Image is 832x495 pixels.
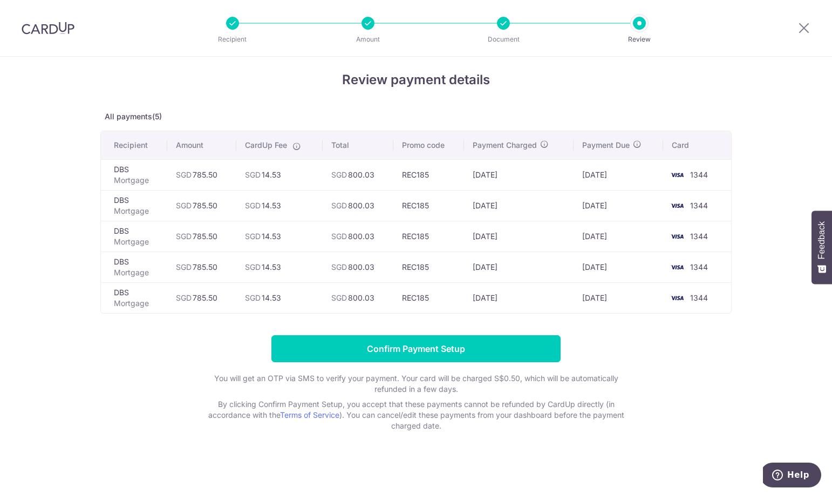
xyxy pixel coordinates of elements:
td: 800.03 [323,282,393,313]
span: 1344 [690,201,708,210]
input: Confirm Payment Setup [271,335,561,362]
a: Terms of Service [280,410,339,419]
span: SGD [176,293,192,302]
p: All payments(5) [100,111,732,122]
span: CardUp Fee [245,140,287,151]
span: SGD [331,170,347,179]
td: 785.50 [167,159,236,190]
p: Mortgage [114,206,159,216]
td: REC185 [393,159,463,190]
td: REC185 [393,252,463,282]
th: Recipient [101,131,167,159]
span: Feedback [817,221,827,259]
td: 14.53 [236,221,323,252]
td: 800.03 [323,252,393,282]
td: [DATE] [574,190,664,221]
h4: Review payment details [100,70,732,90]
span: SGD [331,262,347,272]
td: DBS [101,159,167,190]
td: 800.03 [323,190,393,221]
p: By clicking Confirm Payment Setup, you accept that these payments cannot be refunded by CardUp di... [200,399,632,431]
td: 800.03 [323,221,393,252]
th: Total [323,131,393,159]
td: 785.50 [167,252,236,282]
span: Payment Charged [473,140,537,151]
span: 1344 [690,262,708,272]
td: 785.50 [167,221,236,252]
span: SGD [245,293,261,302]
td: [DATE] [464,252,574,282]
p: Document [463,34,543,45]
button: Feedback - Show survey [811,211,832,284]
span: SGD [245,170,261,179]
th: Card [663,131,731,159]
td: REC185 [393,221,463,252]
span: SGD [176,201,192,210]
td: DBS [101,282,167,313]
td: [DATE] [464,282,574,313]
span: SGD [245,232,261,241]
span: SGD [176,232,192,241]
img: <span class="translation_missing" title="translation missing: en.account_steps.new_confirm_form.b... [666,168,688,181]
td: 785.50 [167,282,236,313]
span: SGD [331,232,347,241]
p: Mortgage [114,298,159,309]
img: <span class="translation_missing" title="translation missing: en.account_steps.new_confirm_form.b... [666,261,688,274]
td: 800.03 [323,159,393,190]
span: 1344 [690,170,708,179]
p: Amount [328,34,408,45]
p: Mortgage [114,267,159,278]
span: SGD [176,262,192,272]
img: <span class="translation_missing" title="translation missing: en.account_steps.new_confirm_form.b... [666,291,688,304]
td: 14.53 [236,282,323,313]
span: SGD [245,201,261,210]
td: DBS [101,252,167,282]
td: DBS [101,190,167,221]
td: [DATE] [464,190,574,221]
td: [DATE] [464,159,574,190]
img: <span class="translation_missing" title="translation missing: en.account_steps.new_confirm_form.b... [666,199,688,212]
td: DBS [101,221,167,252]
span: SGD [176,170,192,179]
p: Mortgage [114,236,159,247]
p: Review [599,34,679,45]
td: 14.53 [236,190,323,221]
span: 1344 [690,293,708,302]
td: REC185 [393,190,463,221]
td: [DATE] [574,282,664,313]
th: Promo code [393,131,463,159]
td: 14.53 [236,252,323,282]
td: [DATE] [574,159,664,190]
span: SGD [245,262,261,272]
span: 1344 [690,232,708,241]
th: Amount [167,131,236,159]
p: You will get an OTP via SMS to verify your payment. Your card will be charged S$0.50, which will ... [200,373,632,395]
td: [DATE] [464,221,574,252]
p: Recipient [193,34,272,45]
td: 785.50 [167,190,236,221]
iframe: Opens a widget where you can find more information [763,463,821,490]
img: <span class="translation_missing" title="translation missing: en.account_steps.new_confirm_form.b... [666,230,688,243]
img: CardUp [22,22,74,35]
td: [DATE] [574,221,664,252]
td: [DATE] [574,252,664,282]
span: SGD [331,293,347,302]
td: 14.53 [236,159,323,190]
td: REC185 [393,282,463,313]
p: Mortgage [114,175,159,186]
span: Payment Due [582,140,630,151]
span: SGD [331,201,347,210]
